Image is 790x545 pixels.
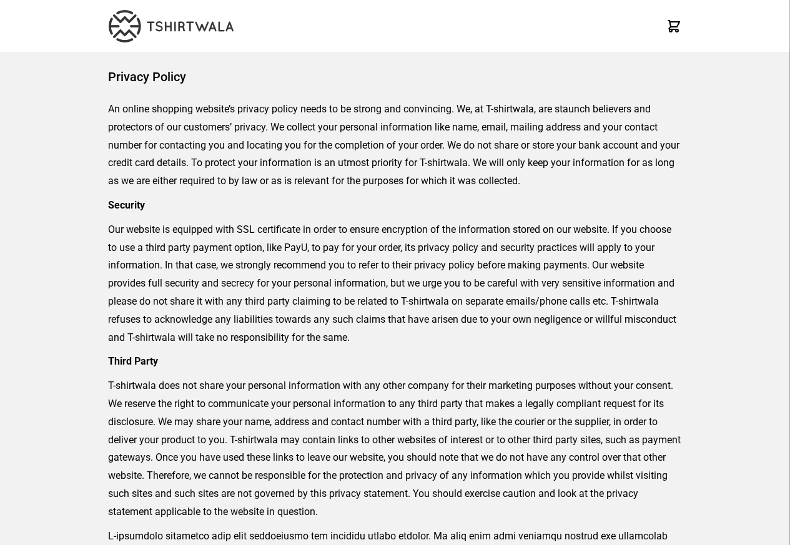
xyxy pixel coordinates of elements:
[108,101,682,190] p: An online shopping website’s privacy policy needs to be strong and convincing. We, at T-shirtwala...
[109,10,234,42] img: TW-LOGO-400-104.png
[108,355,158,367] strong: Third Party
[108,221,682,347] p: Our website is equipped with SSL certificate in order to ensure encryption of the information sto...
[108,199,145,211] strong: Security
[108,68,682,86] h1: Privacy Policy
[108,377,682,521] p: T-shirtwala does not share your personal information with any other company for their marketing p...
